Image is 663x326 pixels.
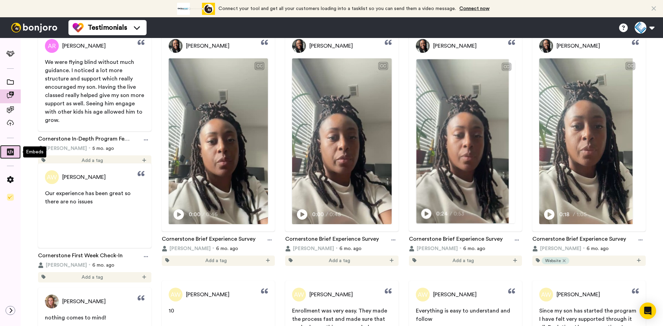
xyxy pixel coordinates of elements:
span: [PERSON_NAME] [417,245,458,252]
span: / [202,210,205,219]
span: Add a tag [82,157,103,164]
img: Profile Picture [416,39,430,53]
a: Cornerstone Brief Experience Survey [285,235,379,245]
span: [PERSON_NAME] [557,42,600,50]
span: 0:48 [329,210,342,219]
span: 0:46 [206,210,218,219]
a: Cornerstone First Week Check-In [38,251,123,262]
img: Profile Picture [539,288,553,301]
span: [PERSON_NAME] [186,42,230,50]
span: 10 [169,308,174,314]
button: [PERSON_NAME] [38,145,87,152]
img: Profile Picture [292,39,306,53]
img: Profile Picture [416,288,430,301]
span: [PERSON_NAME] [62,42,106,50]
div: 6 mo. ago [532,245,646,252]
a: Cornerstone Brief Experience Survey [532,235,626,245]
a: Cornerstone Brief Experience Survey [162,235,255,245]
span: [PERSON_NAME] [62,297,106,306]
span: / [326,210,328,219]
button: [PERSON_NAME] [532,245,581,252]
img: Profile Picture [169,288,183,301]
div: 6 mo. ago [409,245,522,252]
button: [PERSON_NAME] [409,245,458,252]
div: 6 mo. ago [162,245,275,252]
span: Everything is easy to understand and follow [416,308,512,322]
button: [PERSON_NAME] [38,262,87,269]
div: CC [379,63,387,69]
img: Profile Picture [45,170,59,184]
img: Profile Picture [45,295,59,308]
div: Open Intercom Messenger [639,303,656,319]
span: Testimonials [88,23,127,32]
span: [PERSON_NAME] [540,245,581,252]
span: [PERSON_NAME] [169,245,211,252]
span: [PERSON_NAME] [433,290,477,299]
img: Profile Picture [169,39,183,53]
span: 0:00 [189,210,201,219]
span: [PERSON_NAME] [46,262,87,269]
span: [PERSON_NAME] [186,290,230,299]
span: Add a tag [452,257,474,264]
a: Cornerstone In-Depth Program Feedback [38,135,132,145]
span: / [573,210,575,219]
div: animation [177,3,215,15]
img: Video Thumbnail [169,58,268,235]
img: bj-logo-header-white.svg [8,23,60,32]
a: Connect now [459,6,489,11]
img: tm-color.svg [73,22,84,33]
span: Add a tag [82,274,103,281]
span: [PERSON_NAME] [62,173,106,181]
span: 0:24 [436,210,448,218]
span: Website [545,258,561,263]
span: [PERSON_NAME] [46,145,87,152]
span: We were flying blind without much guidance. I noticed a lot more structure and support which real... [45,59,146,123]
span: / [449,210,452,218]
span: 0:18 [559,210,571,219]
span: [PERSON_NAME] [293,245,334,252]
div: Embeds [23,146,46,157]
span: 0:53 [453,210,465,218]
div: CC [626,63,635,69]
span: 0:00 [312,210,324,219]
span: 1:05 [577,210,589,219]
div: 6 mo. ago [38,262,151,269]
span: Connect your tool and get all your customers loading into a tasklist so you can send them a video... [218,6,456,11]
div: CC [502,63,511,70]
span: [PERSON_NAME] [309,42,353,50]
a: Cornerstone Brief Experience Survey [409,235,503,245]
span: nothing comes to mind! [45,315,106,320]
span: [PERSON_NAME] [309,290,353,299]
img: Video Thumbnail [292,58,392,235]
img: Profile Picture [539,39,553,53]
img: Checklist.svg [7,194,14,201]
button: [PERSON_NAME] [162,245,211,252]
button: [PERSON_NAME] [285,245,334,252]
img: Profile Picture [45,39,59,53]
span: [PERSON_NAME] [433,42,477,50]
span: [PERSON_NAME] [557,290,600,299]
img: Profile Picture [292,288,306,301]
span: Add a tag [329,257,350,264]
div: CC [255,63,264,69]
span: Our experience has been great so there are no issues [45,191,132,204]
div: 5 mo. ago [38,145,151,152]
div: 6 mo. ago [285,245,399,252]
span: Add a tag [205,257,227,264]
